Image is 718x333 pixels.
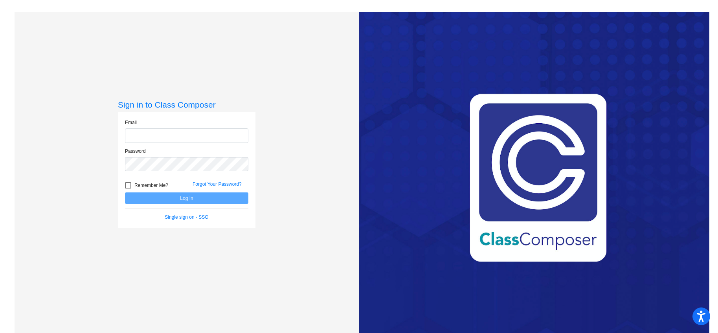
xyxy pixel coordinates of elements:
[193,181,242,187] a: Forgot Your Password?
[134,181,168,190] span: Remember Me?
[118,100,255,110] h3: Sign in to Class Composer
[125,192,248,204] button: Log In
[165,214,208,220] a: Single sign on - SSO
[125,119,137,126] label: Email
[125,148,146,155] label: Password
